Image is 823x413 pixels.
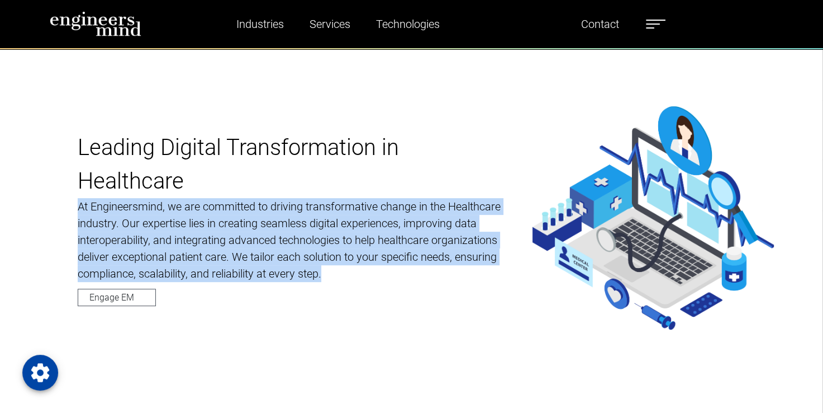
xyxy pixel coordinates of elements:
[305,11,355,37] a: Services
[532,106,774,330] img: img
[372,11,444,37] a: Technologies
[577,11,624,37] a: Contact
[232,11,288,37] a: Industries
[78,289,156,306] a: Engage EM
[78,198,505,282] p: At Engineersmind, we are committed to driving transformative change in the Healthcare industry. O...
[50,11,142,36] img: logo
[78,131,505,198] p: Leading Digital Transformation in Healthcare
